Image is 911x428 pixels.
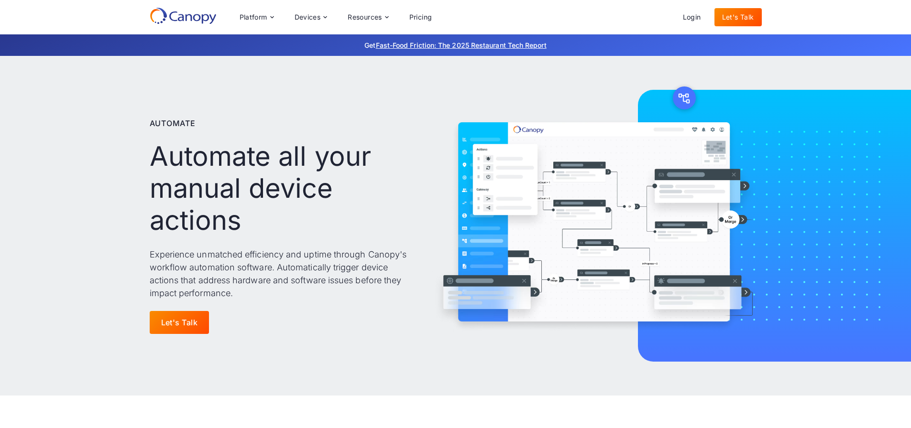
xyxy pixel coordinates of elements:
[340,8,395,27] div: Resources
[714,8,762,26] a: Let's Talk
[150,248,413,300] p: Experience unmatched efficiency and uptime through Canopy's workflow automation software. Automat...
[221,40,690,50] p: Get
[675,8,709,26] a: Login
[402,8,440,26] a: Pricing
[232,8,281,27] div: Platform
[295,14,321,21] div: Devices
[150,118,196,129] p: Automate
[287,8,335,27] div: Devices
[240,14,267,21] div: Platform
[150,140,413,237] h1: Automate all your manual device actions
[376,41,547,49] a: Fast-Food Friction: The 2025 Restaurant Tech Report
[150,311,209,334] a: Let's Talk
[348,14,382,21] div: Resources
